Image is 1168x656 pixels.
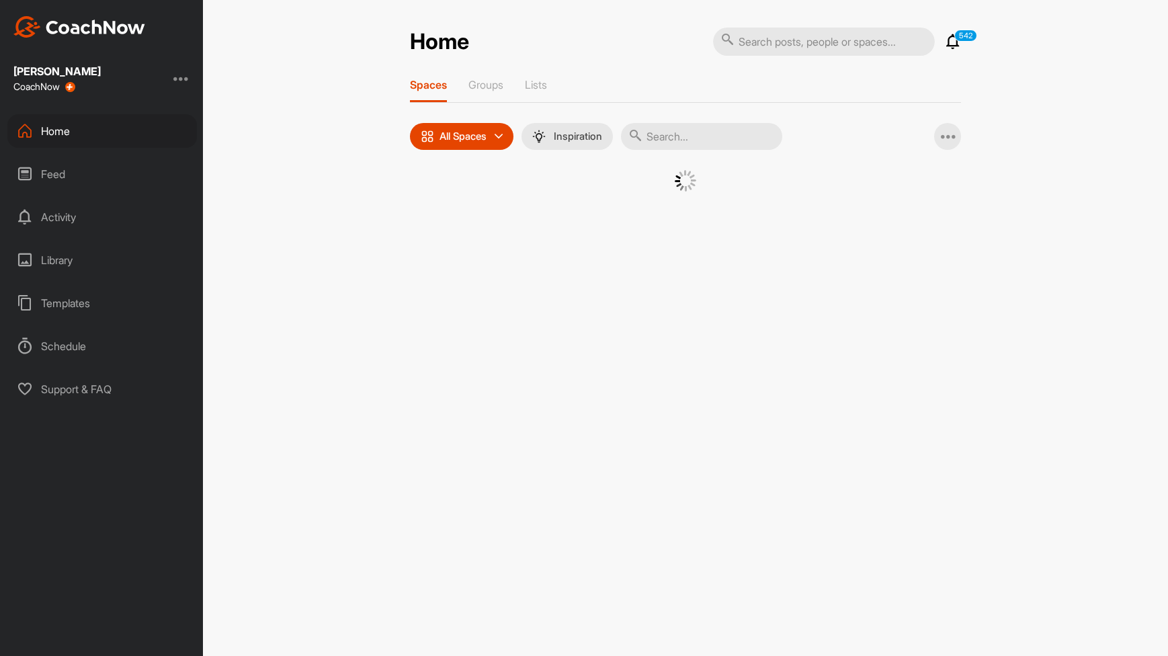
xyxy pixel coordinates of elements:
div: Library [7,243,197,277]
p: Groups [468,78,503,91]
p: Lists [525,78,547,91]
p: Inspiration [554,131,602,142]
p: Spaces [410,78,447,91]
div: Feed [7,157,197,191]
img: CoachNow [13,16,145,38]
input: Search... [621,123,782,150]
p: All Spaces [440,131,487,142]
img: icon [421,130,434,143]
div: Support & FAQ [7,372,197,406]
div: Home [7,114,197,148]
h2: Home [410,29,469,55]
input: Search posts, people or spaces... [713,28,935,56]
p: 542 [954,30,977,42]
img: menuIcon [532,130,546,143]
div: CoachNow [13,81,75,92]
div: [PERSON_NAME] [13,66,101,77]
div: Schedule [7,329,197,363]
div: Activity [7,200,197,234]
div: Templates [7,286,197,320]
img: G6gVgL6ErOh57ABN0eRmCEwV0I4iEi4d8EwaPGI0tHgoAbU4EAHFLEQAh+QQFCgALACwIAA4AGAASAAAEbHDJSesaOCdk+8xg... [675,170,696,192]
